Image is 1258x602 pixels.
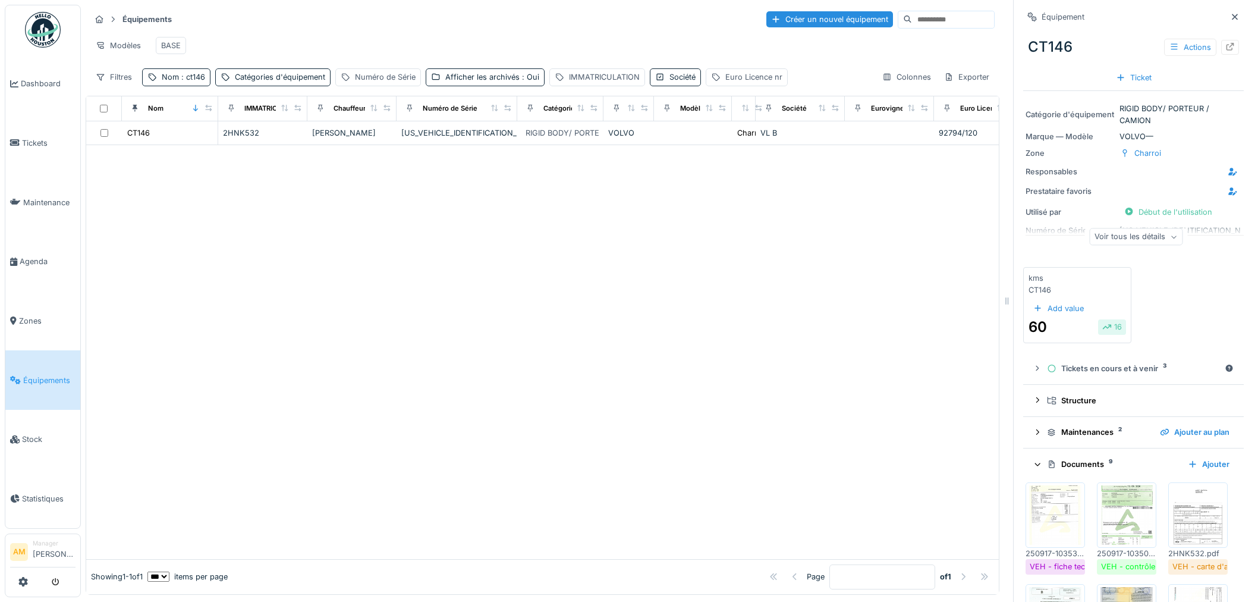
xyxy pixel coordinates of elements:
[423,104,477,114] div: Numéro de Série
[1026,103,1241,126] div: RIGID BODY/ PORTEUR / CAMION
[1042,11,1084,23] div: Équipement
[10,539,76,567] a: AM Manager[PERSON_NAME]
[669,71,696,83] div: Société
[5,173,80,232] a: Maintenance
[1026,131,1115,142] div: Marque — Modèle
[1029,316,1048,338] div: 60
[1111,70,1156,86] div: Ticket
[90,37,146,54] div: Modèles
[25,12,61,48] img: Badge_color-CXgf-gQk.svg
[1029,272,1067,295] div: kms CT146
[1028,422,1239,444] summary: Maintenances2Ajouter au plan
[334,104,395,114] div: Chauffeur principal
[20,256,76,267] span: Agenda
[445,71,539,83] div: Afficher les archivés
[766,11,893,27] div: Créer un nouvel équipement
[1119,204,1217,220] div: Début de l'utilisation
[737,127,764,139] div: Charroi
[5,54,80,114] a: Dashboard
[19,315,76,327] span: Zones
[608,127,649,139] div: VOLVO
[5,232,80,291] a: Agenda
[33,539,76,548] div: Manager
[1183,456,1234,472] div: Ajouter
[1100,485,1153,545] img: tq807c06djgpdfm8sshdbt50vkqo
[118,14,177,25] strong: Équipements
[939,68,995,86] div: Exporter
[223,127,303,139] div: 2HNK532
[877,68,936,86] div: Colonnes
[1134,148,1161,159] div: Charroi
[680,104,705,114] div: Modèle
[91,571,143,582] div: Showing 1 - 1 of 1
[1030,561,1110,572] div: VEH - fiche technique
[940,571,951,582] strong: of 1
[23,197,76,208] span: Maintenance
[5,114,80,173] a: Tickets
[10,543,28,561] li: AM
[1028,390,1239,412] summary: Structure
[401,127,512,139] div: [US_VEHICLE_IDENTIFICATION_NUMBER]
[162,71,205,83] div: Nom
[871,104,958,114] div: Eurovignette valide jusque
[21,78,76,89] span: Dashboard
[1026,186,1115,197] div: Prestataire favoris
[526,127,649,139] div: RIGID BODY/ PORTEUR / CAMION
[520,73,539,81] span: : Oui
[147,571,228,582] div: items per page
[5,469,80,529] a: Statistiques
[33,539,76,565] li: [PERSON_NAME]
[725,71,782,83] div: Euro Licence nr
[1097,548,1156,559] div: 250917-103505-MVA-CT146-75 scan_HS_charroi_20250917102219.pdf
[5,291,80,351] a: Zones
[1171,485,1225,545] img: k0at28r0yfm6h4mn0okfcfopy83y
[569,71,640,83] div: IMMATRICULATION
[235,71,325,83] div: Catégories d'équipement
[1026,206,1115,218] div: Utilisé par
[90,68,137,86] div: Filtres
[807,571,825,582] div: Page
[1047,395,1229,406] div: Structure
[543,104,626,114] div: Catégories d'équipement
[1026,548,1085,559] div: 250917-103532-MVA-CT146-81 scan_HS_charroi_20250917102208.pdf
[179,73,205,81] span: : ct146
[127,127,150,139] div: CT146
[1089,228,1182,246] div: Voir tous les détails
[22,493,76,504] span: Statistiques
[960,104,1011,114] div: Euro Licence nr
[148,104,163,114] div: Nom
[1026,166,1115,177] div: Responsables
[1102,321,1122,333] div: 16
[22,434,76,445] span: Stock
[1164,39,1216,56] div: Actions
[1155,424,1234,440] div: Ajouter au plan
[1028,358,1239,380] summary: Tickets en cours et à venir3
[5,410,80,469] a: Stock
[1029,485,1082,545] img: kilbtst39exgzrv82bi6v440vdc1
[5,350,80,410] a: Équipements
[23,375,76,386] span: Équipements
[939,127,1018,139] div: 92794/120
[244,104,306,114] div: IMMATRICULATION
[312,127,392,139] div: [PERSON_NAME]
[355,71,416,83] div: Numéro de Série
[1047,427,1150,438] div: Maintenances
[1168,548,1228,559] div: 2HNK532.pdf
[1047,363,1220,374] div: Tickets en cours et à venir
[782,104,807,114] div: Société
[1026,148,1115,159] div: Zone
[22,137,76,149] span: Tickets
[1023,32,1244,62] div: CT146
[1047,459,1178,470] div: Documents
[760,127,840,139] div: VL B
[161,40,181,51] div: BASE
[1029,300,1089,316] div: Add value
[1028,453,1239,475] summary: Documents9Ajouter
[1101,561,1193,572] div: VEH - contrôle technique
[1026,131,1241,142] div: VOLVO —
[1026,109,1115,120] div: Catégorie d'équipement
